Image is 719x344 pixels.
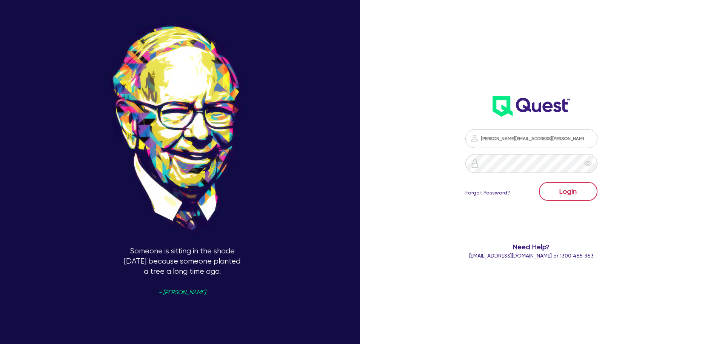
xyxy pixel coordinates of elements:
[584,160,592,167] span: eye
[465,129,597,148] input: Email address
[469,253,552,259] a: [EMAIL_ADDRESS][DOMAIN_NAME]
[470,159,479,168] img: icon-password
[469,253,594,259] span: or 1300 465 363
[159,290,206,295] span: - [PERSON_NAME]
[470,134,479,143] img: icon-password
[465,189,510,197] a: Forgot Password?
[539,182,597,201] button: Login
[435,242,628,252] span: Need Help?
[493,96,570,117] img: wH2k97JdezQIQAAAABJRU5ErkJggg==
